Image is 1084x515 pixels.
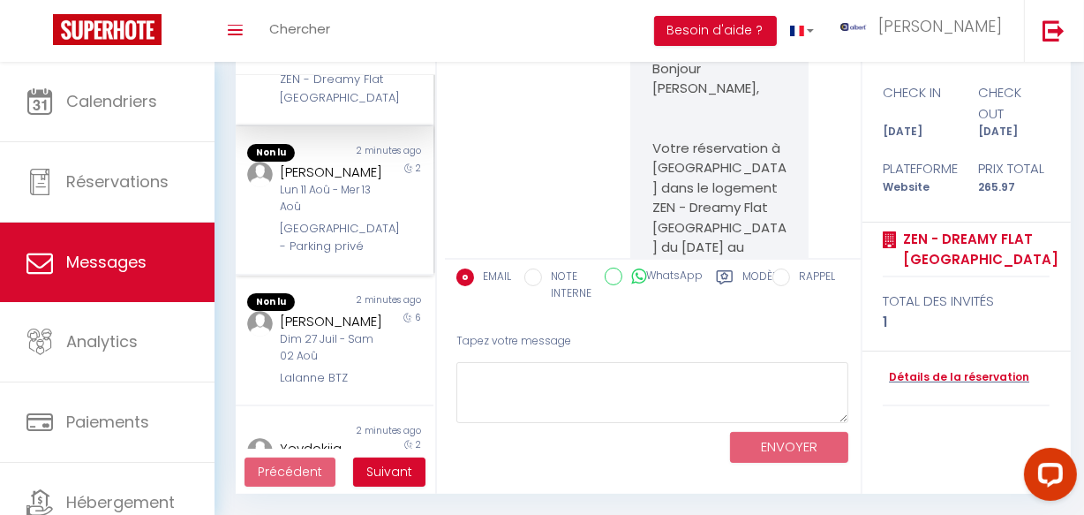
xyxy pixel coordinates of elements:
img: Super Booking [53,14,162,45]
div: [PERSON_NAME] [280,311,383,332]
div: [DATE] [871,124,967,140]
div: ZEN - Dreamy Flat [GEOGRAPHIC_DATA] [280,71,383,107]
img: logout [1043,19,1065,42]
span: 2 [417,438,422,451]
span: [PERSON_NAME] [878,15,1002,37]
div: Tapez votre message [456,320,849,363]
div: 2 minutes ago [335,293,433,311]
iframe: LiveChat chat widget [1010,441,1084,515]
label: Modèles [742,269,789,305]
span: Chercher [269,19,330,38]
button: Besoin d'aide ? [654,16,777,46]
span: Hébergement [66,491,175,513]
div: total des invités [883,291,1050,312]
button: Next [353,458,425,488]
label: EMAIL [474,269,511,288]
div: [GEOGRAPHIC_DATA] - Parking privé [280,220,383,256]
div: 2 minutes ago [335,424,433,438]
span: 6 [416,311,422,324]
div: 2 minutes ago [335,144,433,162]
a: ZEN - Dreamy Flat [GEOGRAPHIC_DATA] [897,229,1058,270]
div: Website [871,179,967,196]
div: check in [871,82,967,124]
a: Détails de la réservation [883,369,1029,386]
div: Lun 11 Aoû - Mer 13 Aoû [280,182,383,216]
div: [PERSON_NAME] [280,162,383,183]
div: Yevdokiia Kucher [280,438,383,480]
span: Non lu [247,293,295,311]
label: RAPPEL [790,269,835,288]
div: Prix total [967,158,1062,179]
div: Plateforme [871,158,967,179]
span: Calendriers [66,90,157,112]
img: ... [840,23,867,31]
span: Analytics [66,330,138,352]
p: Bonjour [PERSON_NAME], [652,59,787,99]
button: ENVOYER [730,432,848,463]
div: [DATE] [967,124,1062,140]
img: ... [247,162,273,187]
img: ... [247,438,273,464]
span: Précédent [258,463,322,481]
div: check out [967,82,1062,124]
span: Paiements [66,411,149,433]
img: ... [247,311,273,337]
span: Suivant [366,463,412,481]
span: Non lu [247,144,295,162]
label: NOTE INTERNE [542,269,591,302]
div: Lalanne BTZ [280,369,383,387]
p: Votre réservation à [GEOGRAPHIC_DATA] dans le logement ZEN - Dreamy Flat [GEOGRAPHIC_DATA] du [DA... [652,139,787,377]
div: Dim 27 Juil - Sam 02 Aoû [280,331,383,365]
button: Previous [245,458,335,488]
span: 2 [417,162,422,175]
span: Messages [66,251,147,273]
div: 1 [883,312,1050,333]
div: 265.97 [967,179,1062,196]
span: Réservations [66,170,169,193]
label: WhatsApp [622,268,703,287]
